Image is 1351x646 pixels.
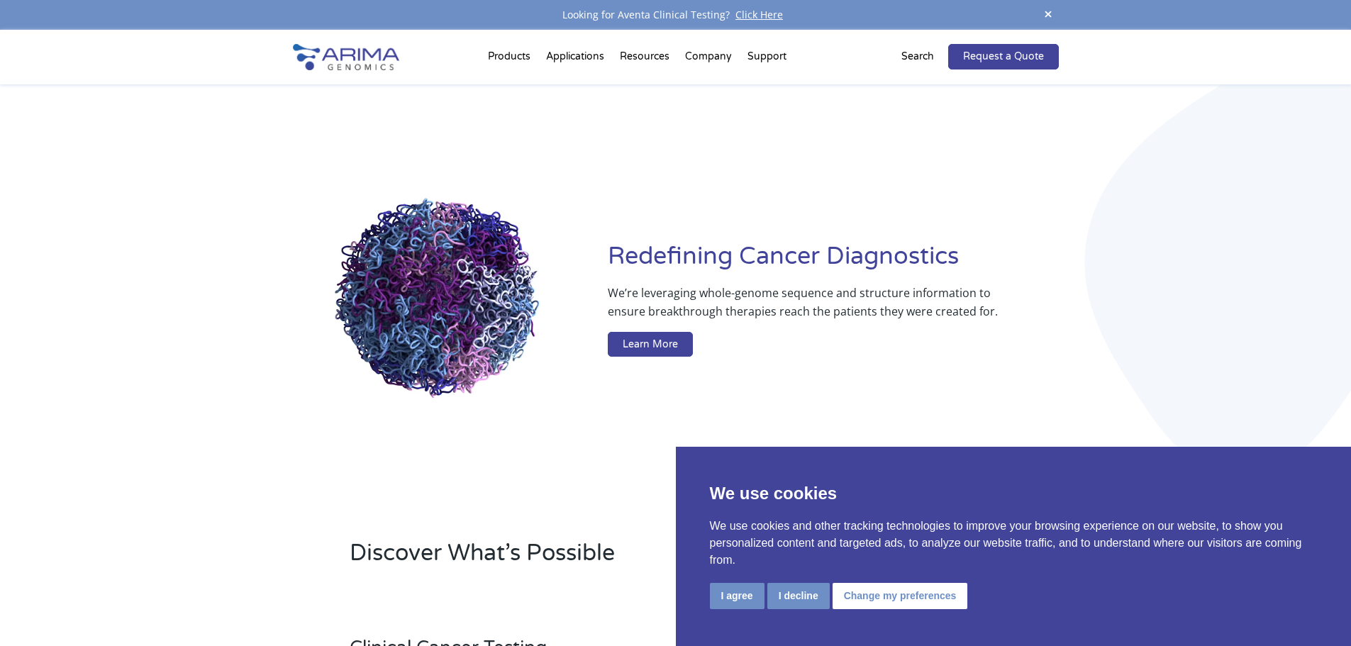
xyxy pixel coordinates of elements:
[901,48,934,66] p: Search
[608,332,693,357] a: Learn More
[293,44,399,70] img: Arima-Genomics-logo
[833,583,968,609] button: Change my preferences
[608,240,1058,284] h1: Redefining Cancer Diagnostics
[710,518,1318,569] p: We use cookies and other tracking technologies to improve your browsing experience on our website...
[767,583,830,609] button: I decline
[948,44,1059,69] a: Request a Quote
[710,481,1318,506] p: We use cookies
[710,583,765,609] button: I agree
[730,8,789,21] a: Click Here
[608,284,1001,332] p: We’re leveraging whole-genome sequence and structure information to ensure breakthrough therapies...
[350,538,857,580] h2: Discover What’s Possible
[293,6,1059,24] div: Looking for Aventa Clinical Testing?
[1280,578,1351,646] iframe: Chat Widget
